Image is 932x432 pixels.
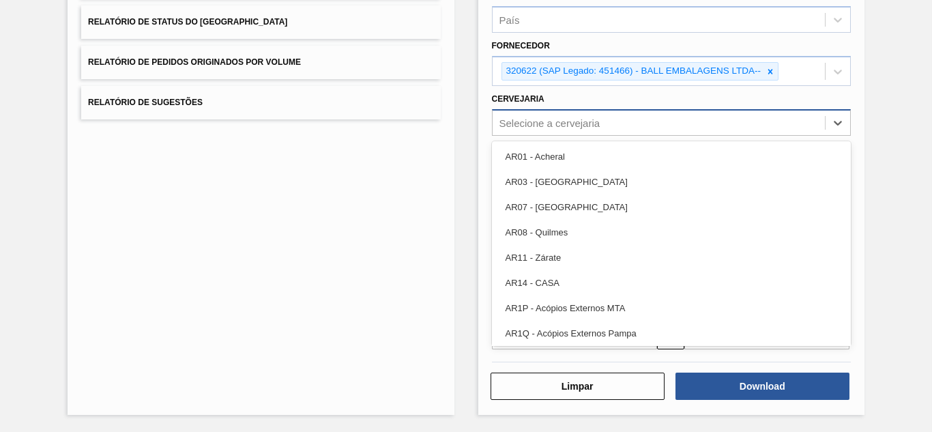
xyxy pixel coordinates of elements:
[81,5,440,39] button: Relatório de Status do [GEOGRAPHIC_DATA]
[81,86,440,119] button: Relatório de Sugestões
[502,63,763,80] div: 320622 (SAP Legado: 451466) - BALL EMBALAGENS LTDA--
[88,98,203,107] span: Relatório de Sugestões
[492,195,851,220] div: AR07 - [GEOGRAPHIC_DATA]
[492,245,851,270] div: AR11 - Zárate
[492,296,851,321] div: AR1P - Acópios Externos MTA
[81,46,440,79] button: Relatório de Pedidos Originados por Volume
[88,57,301,67] span: Relatório de Pedidos Originados por Volume
[88,17,287,27] span: Relatório de Status do [GEOGRAPHIC_DATA]
[492,169,851,195] div: AR03 - [GEOGRAPHIC_DATA]
[492,270,851,296] div: AR14 - CASA
[499,14,520,26] div: País
[492,41,550,51] label: Fornecedor
[492,94,544,104] label: Cervejaria
[491,373,665,400] button: Limpar
[492,144,851,169] div: AR01 - Acheral
[492,321,851,346] div: AR1Q - Acópios Externos Pampa
[675,373,849,400] button: Download
[499,117,600,128] div: Selecione a cervejaria
[492,220,851,245] div: AR08 - Quilmes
